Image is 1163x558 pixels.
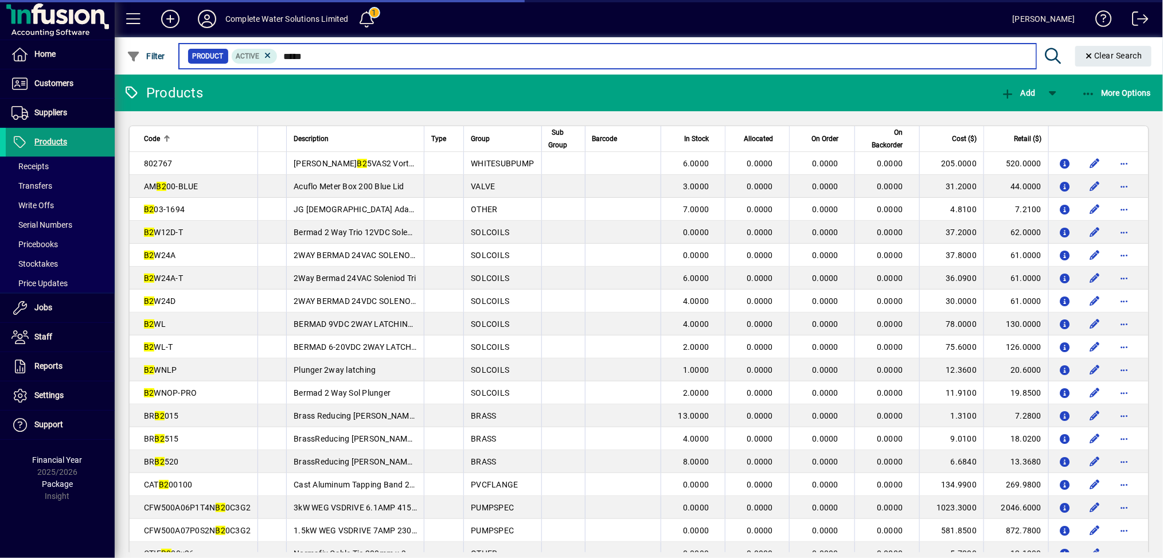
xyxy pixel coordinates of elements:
[1086,200,1104,218] button: Edit
[144,342,173,352] span: WL-T
[6,40,115,69] a: Home
[684,132,709,145] span: In Stock
[984,198,1048,221] td: 7.2100
[1115,407,1134,425] button: More options
[144,159,173,168] span: 802767
[294,503,459,512] span: 3kW WEG VSDRIVE 6.1AMP 415V IOS & Filter
[144,296,176,306] span: W24D
[189,9,225,29] button: Profile
[144,132,251,145] div: Code
[144,365,154,374] em: B2
[294,526,459,535] span: 1.5kW WEG VSDRIVE 7AMP 230V IOS & Filter
[294,342,432,352] span: BERMAD 6-20VDC 2WAY LATCHING S
[1082,88,1152,97] span: More Options
[6,381,115,410] a: Settings
[34,303,52,312] span: Jobs
[431,132,446,145] span: Type
[127,52,165,61] span: Filter
[984,473,1048,496] td: 269.9800
[144,182,198,191] span: AM 00-BLUE
[144,274,183,283] span: W24A-T
[124,46,168,67] button: Filter
[471,503,514,512] span: PUMPSPEC
[1086,407,1104,425] button: Edit
[919,404,984,427] td: 1.3100
[471,342,509,352] span: SOLCOILS
[144,274,154,283] em: B2
[34,420,63,429] span: Support
[1086,177,1104,196] button: Edit
[1086,223,1104,241] button: Edit
[144,342,154,352] em: B2
[1115,223,1134,241] button: More options
[1115,452,1134,471] button: More options
[919,358,984,381] td: 12.3600
[747,251,774,260] span: 0.0000
[294,457,471,466] span: BrassReducing [PERSON_NAME] MxF 25x20mm
[1115,521,1134,540] button: More options
[1086,521,1104,540] button: Edit
[1086,338,1104,356] button: Edit
[34,361,63,370] span: Reports
[984,404,1048,427] td: 7.2800
[144,251,154,260] em: B2
[877,205,903,214] span: 0.0000
[683,251,709,260] span: 0.0000
[683,457,709,466] span: 8.0000
[747,182,774,191] span: 0.0000
[294,159,448,168] span: [PERSON_NAME] 5VAS2 Vortex, 0.25kw
[144,319,154,329] em: B2
[144,205,185,214] span: 03-1694
[1086,384,1104,402] button: Edit
[1086,315,1104,333] button: Edit
[1086,430,1104,448] button: Edit
[294,132,417,145] div: Description
[683,228,709,237] span: 0.0000
[471,228,509,237] span: SOLCOILS
[6,157,115,176] a: Receipts
[877,503,903,512] span: 0.0000
[11,181,52,190] span: Transfers
[683,526,709,535] span: 0.0000
[747,411,774,420] span: 0.0000
[747,526,774,535] span: 0.0000
[984,381,1048,404] td: 19.8500
[34,332,52,341] span: Staff
[998,83,1038,103] button: Add
[144,132,160,145] span: Code
[6,69,115,98] a: Customers
[877,296,903,306] span: 0.0000
[144,503,251,512] span: CFW500A06P1T4N 0C3G2
[668,132,720,145] div: In Stock
[1115,154,1134,173] button: More options
[1079,83,1154,103] button: More Options
[683,549,709,558] span: 0.0000
[811,132,838,145] span: On Order
[471,411,496,420] span: BRASS
[812,549,838,558] span: 0.0000
[952,132,977,145] span: Cost ($)
[984,244,1048,267] td: 61.0000
[144,319,166,329] span: WL
[1001,88,1035,97] span: Add
[6,294,115,322] a: Jobs
[1115,292,1134,310] button: More options
[747,205,774,214] span: 0.0000
[294,205,480,214] span: JG [DEMOGRAPHIC_DATA] Adaptor 6mm x 1/4bsp
[6,176,115,196] a: Transfers
[812,457,838,466] span: 0.0000
[6,274,115,293] a: Price Updates
[877,159,903,168] span: 0.0000
[683,205,709,214] span: 7.0000
[877,434,903,443] span: 0.0000
[683,365,709,374] span: 1.0000
[144,480,193,489] span: CAT 00100
[812,434,838,443] span: 0.0000
[34,49,56,58] span: Home
[144,411,179,420] span: BR 015
[732,132,783,145] div: Allocated
[144,251,176,260] span: W24A
[877,319,903,329] span: 0.0000
[1115,361,1134,379] button: More options
[144,434,179,443] span: BR 515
